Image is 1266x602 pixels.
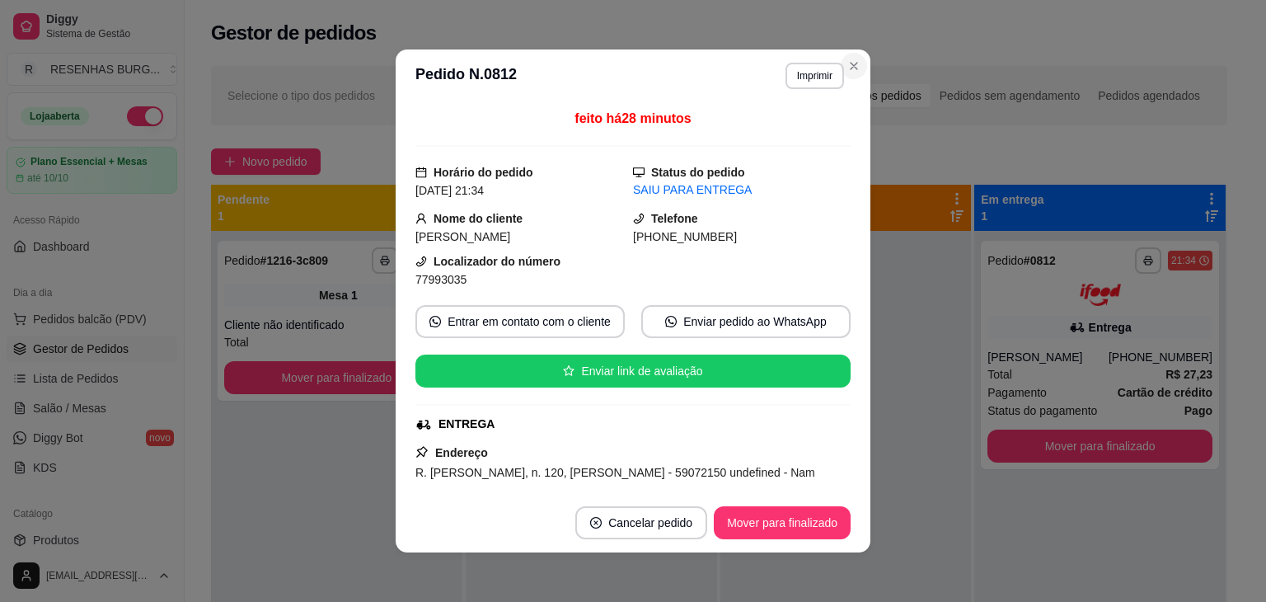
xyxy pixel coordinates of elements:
span: pushpin [415,445,429,459]
span: [DATE] 21:34 [415,184,484,197]
span: whats-app [665,316,677,327]
div: ENTREGA [438,416,495,433]
span: star [563,365,574,377]
button: close-circleCancelar pedido [575,506,707,539]
strong: Telefone [651,212,698,225]
button: whats-appEnviar pedido ao WhatsApp [641,305,851,338]
button: Close [841,53,867,79]
button: Imprimir [785,63,844,89]
span: close-circle [590,517,602,529]
span: whats-app [429,316,441,327]
button: whats-appEntrar em contato com o cliente [415,305,625,338]
span: phone [415,256,427,267]
span: 77993035 [415,273,467,286]
strong: Status do pedido [651,166,745,179]
strong: Endereço [435,446,488,459]
button: starEnviar link de avaliação [415,355,851,388]
span: [PHONE_NUMBER] [633,230,737,243]
div: SAIU PARA ENTREGA [633,181,851,199]
span: phone [633,213,645,224]
button: Mover para finalizado [714,506,851,539]
h3: Pedido N. 0812 [415,63,517,89]
span: calendar [415,167,427,178]
strong: Localizador do número [434,255,560,268]
span: R. [PERSON_NAME], n. 120, [PERSON_NAME] - 59072150 undefined - Nam [415,466,815,479]
strong: Horário do pedido [434,166,533,179]
span: desktop [633,167,645,178]
strong: Nome do cliente [434,212,523,225]
span: feito há 28 minutos [574,111,691,125]
span: [PERSON_NAME] [415,230,510,243]
span: user [415,213,427,224]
